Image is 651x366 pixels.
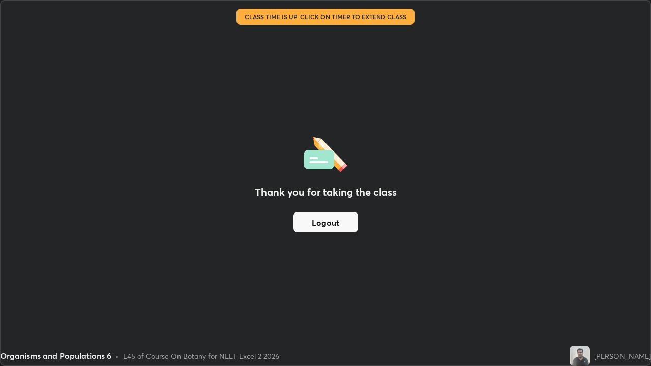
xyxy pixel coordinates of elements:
button: Logout [293,212,358,232]
h2: Thank you for taking the class [255,185,397,200]
div: [PERSON_NAME] [594,351,651,361]
img: 7056fc0cb03b4b159e31ab37dd4bfa12.jpg [570,346,590,366]
div: L45 of Course On Botany for NEET Excel 2 2026 [123,351,279,361]
div: • [115,351,119,361]
img: offlineFeedback.1438e8b3.svg [304,134,347,172]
